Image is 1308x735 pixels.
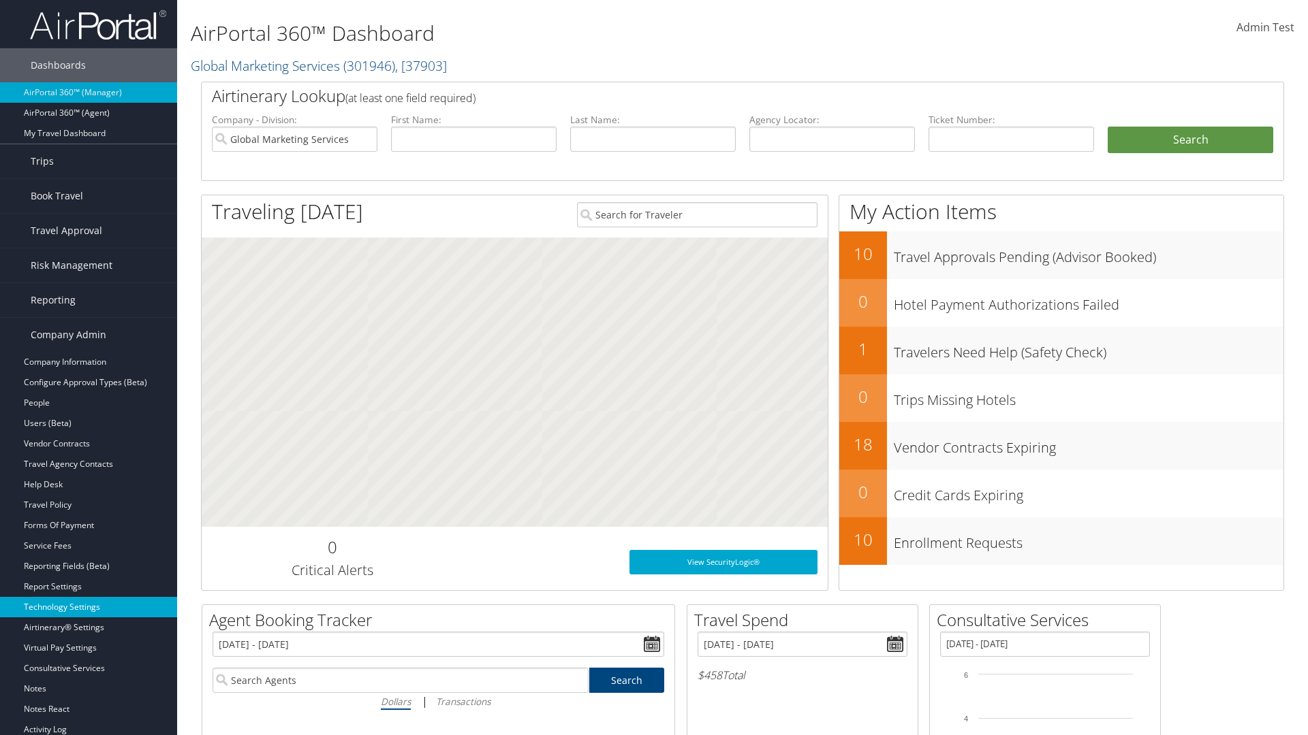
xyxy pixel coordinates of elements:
span: $458 [698,668,722,683]
h2: Agent Booking Tracker [209,608,674,632]
span: Admin Test [1236,20,1294,35]
i: Dollars [381,695,411,708]
a: Admin Test [1236,7,1294,49]
span: Dashboards [31,48,86,82]
img: airportal-logo.png [30,9,166,41]
h3: Vendor Contracts Expiring [894,431,1283,457]
a: 18Vendor Contracts Expiring [839,422,1283,470]
h3: Travelers Need Help (Safety Check) [894,336,1283,362]
div: | [213,693,664,710]
span: , [ 37903 ] [395,56,447,75]
input: Search for Traveler [577,202,817,227]
button: Search [1108,127,1273,154]
h1: Traveling [DATE] [212,197,363,226]
h1: AirPortal 360™ Dashboard [191,19,926,48]
label: Last Name: [570,113,736,127]
h2: 0 [839,385,887,408]
h2: 10 [839,528,887,551]
h2: 1 [839,338,887,361]
h3: Critical Alerts [212,561,452,580]
h1: My Action Items [839,197,1283,226]
tspan: 6 [964,671,968,679]
span: ( 301946 ) [343,56,395,75]
h2: Consultative Services [937,608,1160,632]
a: Global Marketing Services [191,56,447,75]
a: 0Hotel Payment Authorizations Failed [839,279,1283,327]
i: Transactions [436,695,490,708]
a: Search [589,668,665,693]
h3: Trips Missing Hotels [894,384,1283,410]
span: Book Travel [31,179,83,213]
h2: 10 [839,242,887,265]
tspan: 4 [964,715,968,723]
span: Company Admin [31,318,106,352]
h2: Travel Spend [694,608,918,632]
a: View SecurityLogic® [629,550,817,574]
span: Reporting [31,283,76,317]
label: First Name: [391,113,557,127]
label: Company - Division: [212,113,377,127]
h3: Credit Cards Expiring [894,479,1283,505]
a: 0Trips Missing Hotels [839,374,1283,422]
h2: 0 [839,290,887,313]
h3: Enrollment Requests [894,527,1283,553]
span: Trips [31,144,54,178]
h2: 0 [212,536,452,559]
h2: 0 [839,480,887,504]
a: 10Enrollment Requests [839,517,1283,565]
h2: Airtinerary Lookup [212,84,1183,108]
span: Travel Approval [31,214,102,248]
a: 1Travelers Need Help (Safety Check) [839,327,1283,374]
a: 0Credit Cards Expiring [839,470,1283,517]
h2: 18 [839,433,887,456]
label: Ticket Number: [929,113,1094,127]
h3: Travel Approvals Pending (Advisor Booked) [894,241,1283,267]
h3: Hotel Payment Authorizations Failed [894,289,1283,314]
a: 10Travel Approvals Pending (Advisor Booked) [839,231,1283,279]
span: (at least one field required) [345,91,476,105]
span: Risk Management [31,248,112,282]
label: Agency Locator: [749,113,915,127]
input: Search Agents [213,668,589,693]
h6: Total [698,668,907,683]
